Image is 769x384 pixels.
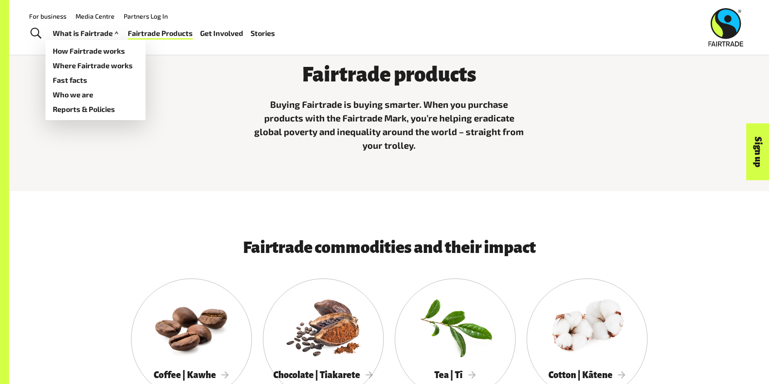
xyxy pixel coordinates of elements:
[45,58,146,73] a: Where Fairtrade works
[200,27,243,40] a: Get Involved
[154,370,229,380] span: Coffee | Kawhe
[75,12,115,20] a: Media Centre
[53,27,121,40] a: What is Fairtrade
[251,27,275,40] a: Stories
[273,370,373,380] span: Chocolate | Tiakarete
[158,238,620,257] h3: Fairtrade commodities and their impact
[128,27,193,40] a: Fairtrade Products
[45,44,146,58] a: How Fairtrade works
[45,73,146,87] a: Fast facts
[29,12,66,20] a: For business
[253,63,526,86] h3: Fairtrade products
[25,22,47,45] a: Toggle Search
[45,102,146,116] a: Reports & Policies
[548,370,626,380] span: Cotton | Kātene
[253,97,526,152] p: Buying Fairtrade is buying smarter. When you purchase products with the Fairtrade Mark, you’re he...
[709,8,744,46] img: Fairtrade Australia New Zealand logo
[434,370,476,380] span: Tea | Tī
[45,87,146,102] a: Who we are
[124,12,168,20] a: Partners Log In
